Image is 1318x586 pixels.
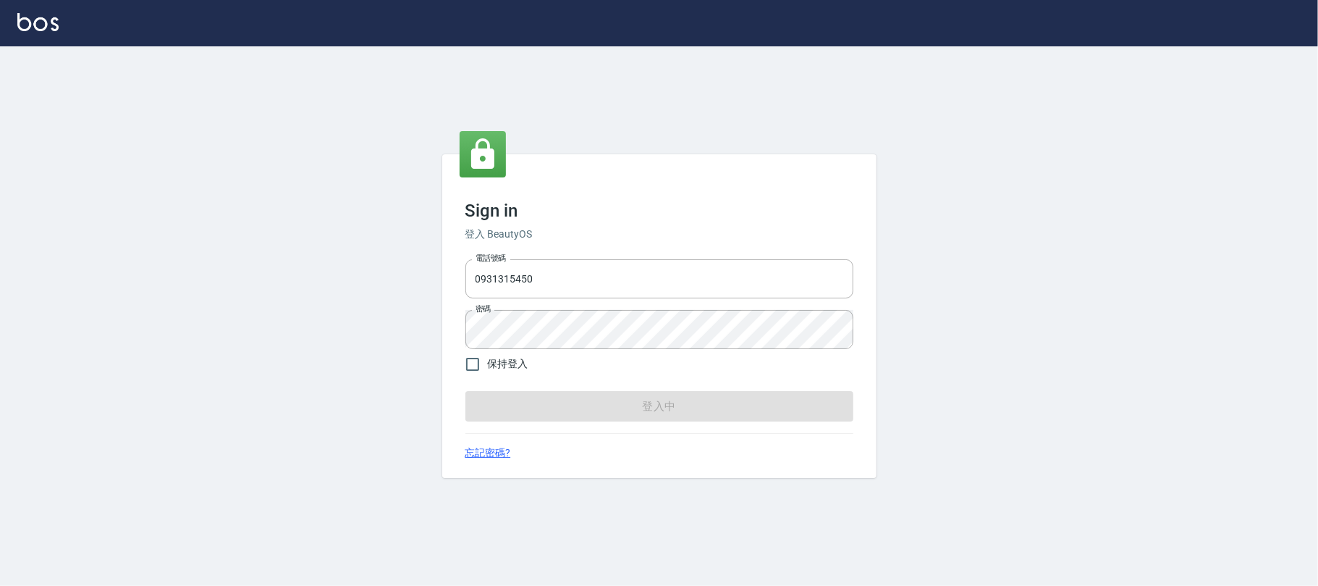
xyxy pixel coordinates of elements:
[465,227,853,242] h6: 登入 BeautyOS
[476,304,491,314] label: 密碼
[476,253,506,264] label: 電話號碼
[465,201,853,221] h3: Sign in
[488,356,528,372] span: 保持登入
[465,445,511,461] a: 忘記密碼?
[17,13,59,31] img: Logo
